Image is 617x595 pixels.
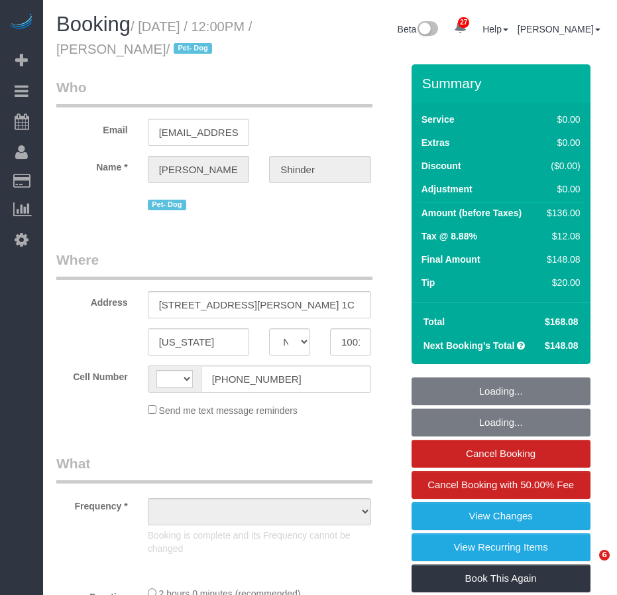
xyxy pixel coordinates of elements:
input: Cell Number [201,365,371,393]
a: Book This Again [412,564,590,592]
strong: Total [423,316,445,327]
span: Pet- Dog [148,200,186,210]
input: Email [148,119,250,146]
span: 6 [599,550,610,561]
label: Tax @ 8.88% [421,230,477,243]
div: $0.00 [541,182,580,196]
div: $148.08 [541,253,580,266]
span: Cancel Booking with 50.00% Fee [427,479,574,490]
div: $20.00 [541,276,580,289]
legend: What [56,454,372,484]
label: Address [46,291,138,309]
label: Discount [421,159,461,172]
div: $136.00 [541,206,580,220]
label: Final Amount [421,253,480,266]
label: Frequency * [46,495,138,513]
span: Booking [56,13,131,36]
a: Cancel Booking [412,440,590,468]
span: Send me text message reminders [159,405,298,416]
span: $168.08 [545,316,579,327]
a: View Changes [412,502,590,530]
label: Cell Number [46,365,138,383]
label: Amount (before Taxes) [421,206,522,220]
span: / [166,42,217,56]
label: Tip [421,276,435,289]
label: Extras [421,136,450,149]
input: City [148,328,250,356]
div: ($0.00) [541,159,580,172]
div: $12.08 [541,230,580,243]
label: Service [421,113,455,126]
a: Cancel Booking with 50.00% Fee [412,471,590,499]
img: Automaid Logo [8,13,34,32]
legend: Where [56,250,372,280]
div: $0.00 [541,113,580,126]
h3: Summary [422,76,584,91]
a: [PERSON_NAME] [518,24,600,34]
a: Beta [398,24,439,34]
strong: Next Booking's Total [423,340,515,351]
span: 27 [458,17,469,28]
img: New interface [416,21,438,38]
a: Help [482,24,508,34]
label: Name * [46,156,138,174]
label: Email [46,119,138,137]
input: First Name [148,156,250,183]
input: Last Name [269,156,371,183]
label: Adjustment [421,182,473,196]
input: Zip Code [330,328,371,356]
p: Booking is complete and its Frequency cannot be changed [148,529,371,555]
span: Pet- Dog [174,43,212,54]
div: $0.00 [541,136,580,149]
span: $148.08 [545,340,579,351]
small: / [DATE] / 12:00PM / [PERSON_NAME] [56,19,252,56]
a: 27 [447,13,473,42]
a: View Recurring Items [412,533,590,561]
legend: Who [56,78,372,107]
iframe: Intercom live chat [572,550,604,582]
